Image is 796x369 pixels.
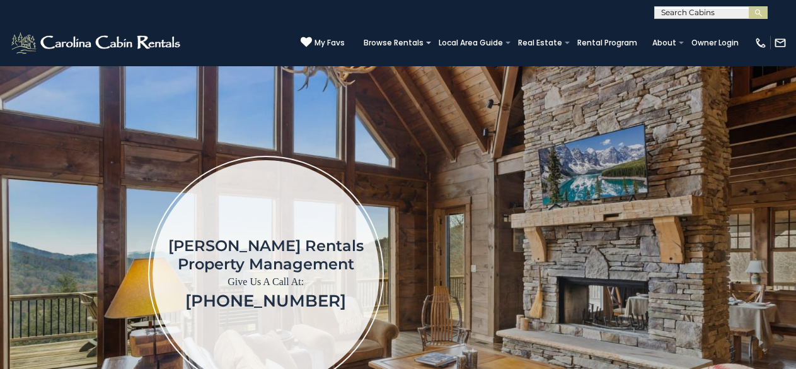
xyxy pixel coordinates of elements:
img: White-1-2.png [9,30,184,56]
a: About [646,34,683,52]
a: Browse Rentals [357,34,430,52]
a: Owner Login [685,34,745,52]
a: My Favs [301,37,345,49]
img: phone-regular-white.png [754,37,767,49]
a: Real Estate [512,34,568,52]
p: Give Us A Call At: [168,273,364,291]
a: Local Area Guide [432,34,509,52]
img: mail-regular-white.png [774,37,787,49]
a: Rental Program [571,34,643,52]
h1: [PERSON_NAME] Rentals Property Management [168,237,364,273]
a: [PHONE_NUMBER] [185,291,346,311]
span: My Favs [314,37,345,49]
